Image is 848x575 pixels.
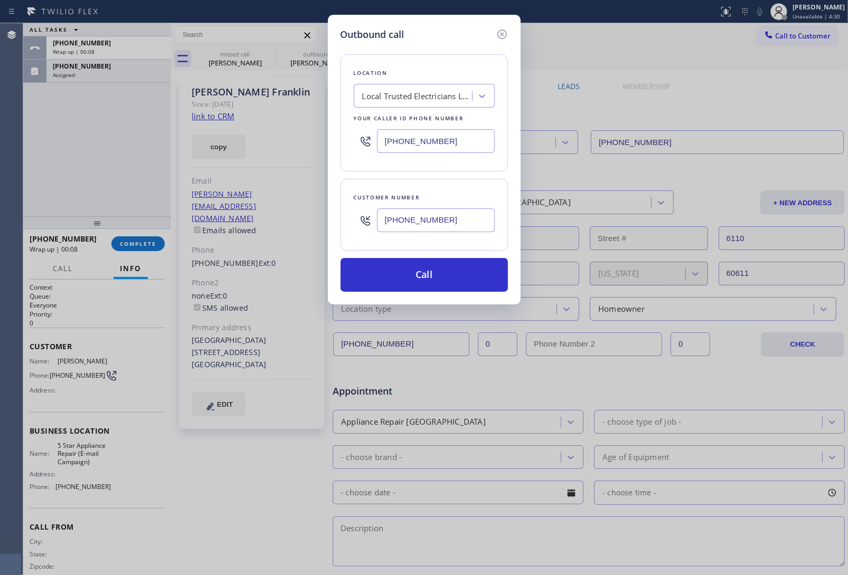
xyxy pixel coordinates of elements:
[354,68,495,79] div: Location
[354,192,495,203] div: Customer number
[341,27,404,42] h5: Outbound call
[341,258,508,292] button: Call
[354,113,495,124] div: Your caller id phone number
[362,90,473,102] div: Local Trusted Electricians La Habra
[377,129,495,153] input: (123) 456-7890
[377,208,495,232] input: (123) 456-7890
